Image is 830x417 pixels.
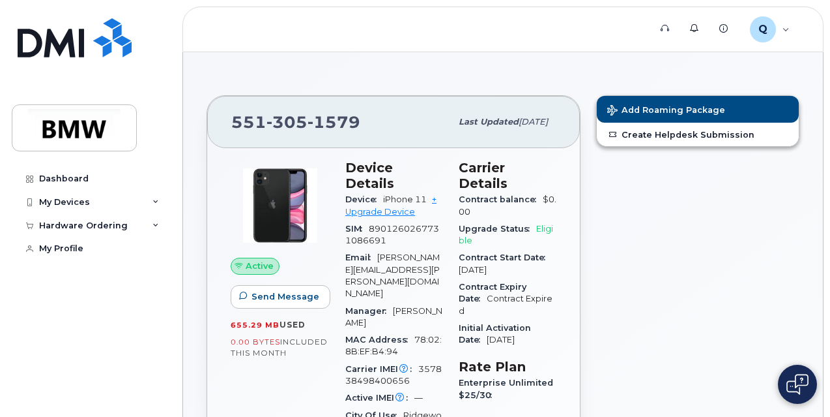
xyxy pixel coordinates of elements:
span: Manager [345,306,393,316]
span: Contract Start Date [459,253,552,262]
span: 8901260267731086691 [345,224,439,245]
span: 357838498400656 [345,364,442,386]
span: MAC Address [345,335,414,345]
span: 655.29 MB [231,320,279,330]
span: Active IMEI [345,393,414,403]
span: [DATE] [487,335,515,345]
img: Open chat [786,374,809,395]
span: used [279,320,306,330]
h3: Device Details [345,160,443,191]
button: Add Roaming Package [597,96,799,123]
span: [PERSON_NAME] [345,306,442,328]
a: + Upgrade Device [345,194,436,216]
span: SIM [345,224,369,234]
span: [DATE] [459,265,487,275]
span: Initial Activation Date [459,323,531,345]
span: Contract Expired [459,294,552,315]
span: Active [246,260,274,272]
span: 305 [266,112,308,132]
span: Enterprise Unlimited $25/30 [459,378,553,399]
span: Email [345,253,377,262]
img: iPhone_11.jpg [241,166,319,245]
h3: Carrier Details [459,160,556,191]
span: Contract Expiry Date [459,282,526,303]
span: Carrier IMEI [345,364,418,374]
span: — [414,393,423,403]
span: iPhone 11 [383,194,427,204]
span: Contract balance [459,194,543,204]
span: Add Roaming Package [607,105,725,117]
span: 0.00 Bytes [231,337,280,347]
span: 1579 [308,112,360,132]
h3: Rate Plan [459,359,556,375]
span: Device [345,194,383,204]
span: Send Message [251,290,319,303]
a: Create Helpdesk Submission [597,123,799,146]
span: [DATE] [519,117,548,127]
span: Last updated [459,117,519,127]
span: Upgrade Status [459,224,536,234]
span: [PERSON_NAME][EMAIL_ADDRESS][PERSON_NAME][DOMAIN_NAME] [345,253,440,298]
span: $0.00 [459,194,556,216]
button: Send Message [231,285,330,309]
span: 551 [231,112,360,132]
